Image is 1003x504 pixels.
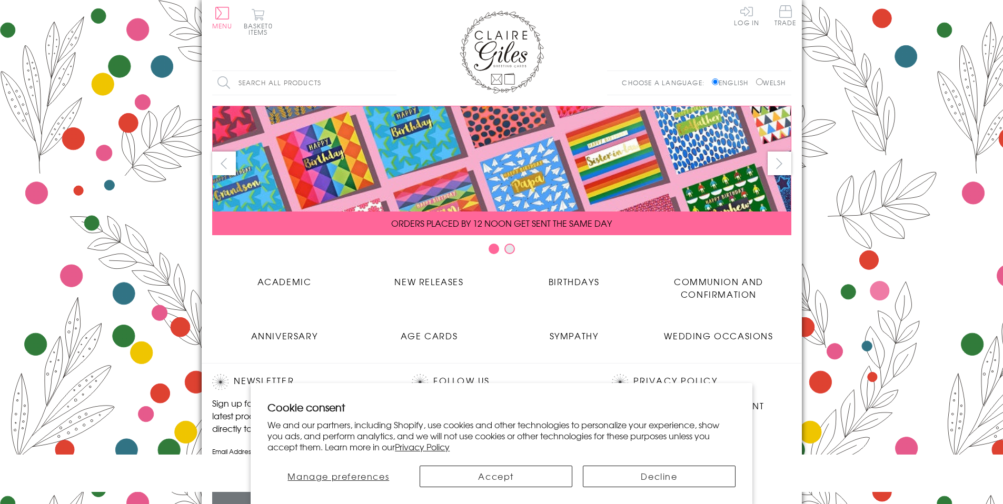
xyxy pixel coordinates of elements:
label: Email Address [212,447,391,456]
p: Sign up for our newsletter to receive the latest product launches, news and offers directly to yo... [212,397,391,435]
h2: Newsletter [212,374,391,390]
a: Privacy Policy [395,440,450,453]
div: Carousel Pagination [212,243,791,259]
button: Carousel Page 2 [504,244,515,254]
input: English [712,78,719,85]
p: Choose a language: [622,78,710,87]
button: Accept [420,466,572,487]
a: Sympathy [502,321,647,342]
span: New Releases [394,275,463,288]
span: Birthdays [549,275,599,288]
input: Search [386,71,396,95]
input: Search all products [212,71,396,95]
h2: Follow Us [412,374,591,390]
label: English [712,78,753,87]
a: Trade [774,5,797,28]
span: Trade [774,5,797,26]
a: Privacy Policy [633,374,717,388]
a: Wedding Occasions [647,321,791,342]
span: Menu [212,21,233,31]
span: Wedding Occasions [664,329,773,342]
a: Log In [734,5,759,26]
span: Manage preferences [287,470,389,482]
span: Age Cards [401,329,458,342]
button: next [768,152,791,175]
span: Sympathy [550,329,599,342]
img: Claire Giles Greetings Cards [460,11,544,94]
span: ORDERS PLACED BY 12 NOON GET SENT THE SAME DAY [391,217,612,229]
label: Welsh [756,78,786,87]
a: Age Cards [357,321,502,342]
a: Anniversary [212,321,357,342]
input: Welsh [756,78,763,85]
button: Decline [583,466,736,487]
button: Basket0 items [244,8,273,35]
span: Academic [257,275,312,288]
a: Academic [212,267,357,288]
h2: Cookie consent [267,400,736,415]
a: New Releases [357,267,502,288]
a: Communion and Confirmation [647,267,791,300]
button: prev [212,152,236,175]
span: Communion and Confirmation [674,275,763,300]
p: We and our partners, including Shopify, use cookies and other technologies to personalize your ex... [267,419,736,452]
span: Anniversary [251,329,318,342]
span: 0 items [249,21,273,37]
button: Manage preferences [267,466,409,487]
a: Birthdays [502,267,647,288]
button: Menu [212,7,233,29]
button: Carousel Page 1 (Current Slide) [489,244,499,254]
